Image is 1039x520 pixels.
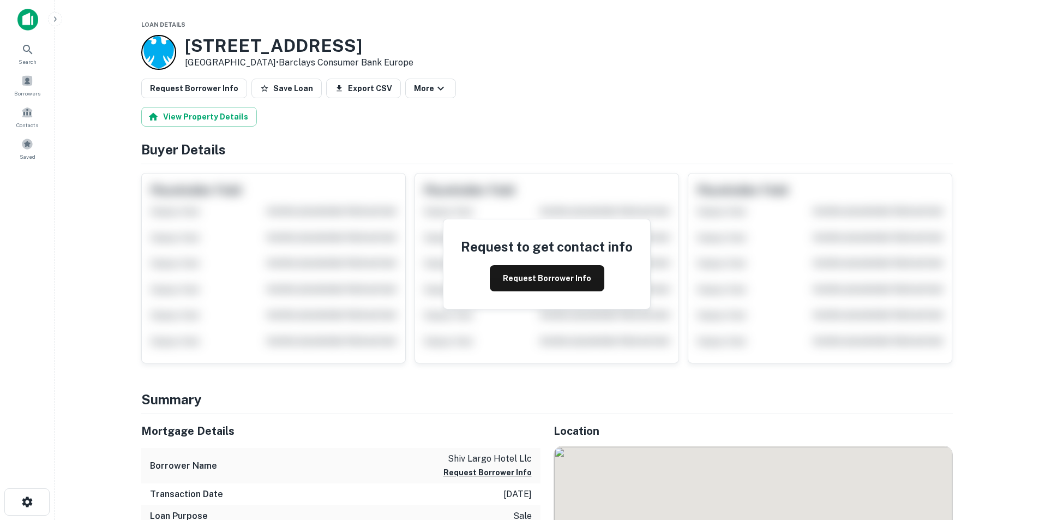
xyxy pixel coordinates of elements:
[19,57,37,66] span: Search
[16,121,38,129] span: Contacts
[3,102,51,132] a: Contacts
[141,79,247,98] button: Request Borrower Info
[3,39,51,68] a: Search
[251,79,322,98] button: Save Loan
[554,423,953,439] h5: Location
[141,423,540,439] h5: Mortgage Details
[490,265,604,291] button: Request Borrower Info
[443,452,532,465] p: shiv largo hotel llc
[326,79,401,98] button: Export CSV
[461,237,633,256] h4: Request to get contact info
[185,56,413,69] p: [GEOGRAPHIC_DATA] •
[443,466,532,479] button: Request Borrower Info
[279,57,413,68] a: Barclays Consumer Bank Europe
[150,459,217,473] h6: Borrower Name
[984,433,1039,485] iframe: Chat Widget
[141,107,257,127] button: View Property Details
[3,70,51,100] a: Borrowers
[405,79,456,98] button: More
[185,35,413,56] h3: [STREET_ADDRESS]
[20,152,35,161] span: Saved
[3,134,51,163] a: Saved
[17,9,38,31] img: capitalize-icon.png
[503,488,532,501] p: [DATE]
[141,390,953,409] h4: Summary
[141,21,185,28] span: Loan Details
[150,488,223,501] h6: Transaction Date
[14,89,40,98] span: Borrowers
[141,140,953,159] h4: Buyer Details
